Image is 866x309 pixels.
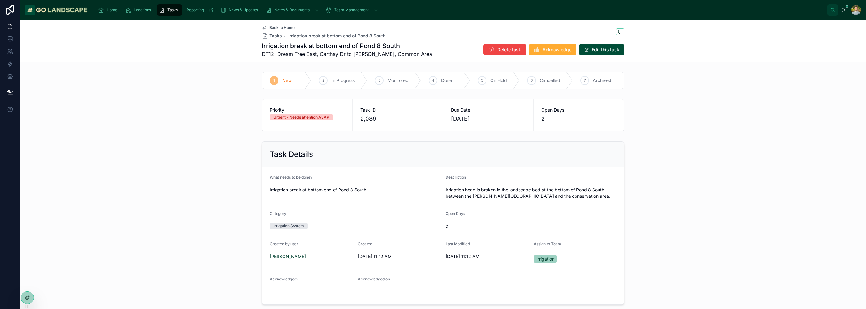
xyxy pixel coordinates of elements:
span: Category [270,211,286,216]
a: Locations [123,4,155,16]
span: Acknowledged on [358,277,390,281]
span: 2 [322,78,324,83]
a: Irrigation [534,255,557,263]
span: Priority [270,107,345,113]
div: Irrigation System [273,223,304,229]
span: Last Modified [446,241,470,246]
span: Done [441,77,452,84]
div: scrollable content [93,3,827,17]
span: Description [446,175,466,179]
span: Acknowledge [543,47,571,53]
span: 2 [446,223,616,229]
span: New [282,77,292,84]
span: Open Days [541,107,616,113]
span: 1 [273,78,275,83]
h2: Task Details [270,149,313,159]
span: Cancelled [540,77,560,84]
span: Delete task [497,47,521,53]
span: Home [107,8,117,13]
button: Acknowledge [529,44,576,55]
a: Irrigation break at bottom end of Pond 8 South [288,33,385,39]
a: [PERSON_NAME] [270,253,306,260]
span: Irrigation [536,256,554,262]
a: Tasks [262,33,282,39]
span: Created by user [270,241,298,246]
span: Archived [593,77,611,84]
span: -- [270,289,273,295]
a: Team Management [323,4,381,16]
span: 5 [481,78,483,83]
span: Reporting [187,8,204,13]
span: Back to Home [269,25,295,30]
img: App logo [25,5,88,15]
a: Notes & Documents [264,4,322,16]
span: 7 [584,78,586,83]
span: Tasks [167,8,178,13]
span: Irrigation head is broken in the landscape bed at the bottom of Pond 8 South between the [PERSON_... [446,187,616,199]
a: Home [96,4,122,16]
span: What needs to be done? [270,175,312,179]
span: [DATE] [451,114,526,123]
span: Locations [134,8,151,13]
span: 3 [378,78,380,83]
span: 4 [432,78,434,83]
span: On Hold [490,77,507,84]
span: -- [358,289,362,295]
span: Assign to Team [534,241,561,246]
span: Task ID [360,107,436,113]
span: In Progress [331,77,355,84]
span: Tasks [269,33,282,39]
span: Created [358,241,372,246]
span: Team Management [334,8,369,13]
span: Monitored [387,77,408,84]
span: [DATE] 11:12 AM [358,253,441,260]
span: Due Date [451,107,526,113]
a: Tasks [157,4,182,16]
span: 6 [531,78,533,83]
button: Delete task [483,44,526,55]
span: Acknowledged? [270,277,298,281]
span: 2 [541,114,616,123]
a: News & Updates [218,4,262,16]
h1: Irrigation break at bottom end of Pond 8 South [262,41,432,50]
a: Back to Home [262,25,295,30]
button: Edit this task [579,44,624,55]
span: [DATE] 11:12 AM [446,253,529,260]
a: Reporting [183,4,217,16]
span: Irrigation break at bottom end of Pond 8 South [270,187,441,193]
span: Notes & Documents [274,8,310,13]
span: DT12: Dream Tree East, Carthay Dr to [PERSON_NAME], Common Area [262,50,432,58]
span: News & Updates [229,8,258,13]
span: Open Days [446,211,465,216]
div: Urgent - Needs attention ASAP [273,114,329,120]
span: 2,089 [360,114,436,123]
